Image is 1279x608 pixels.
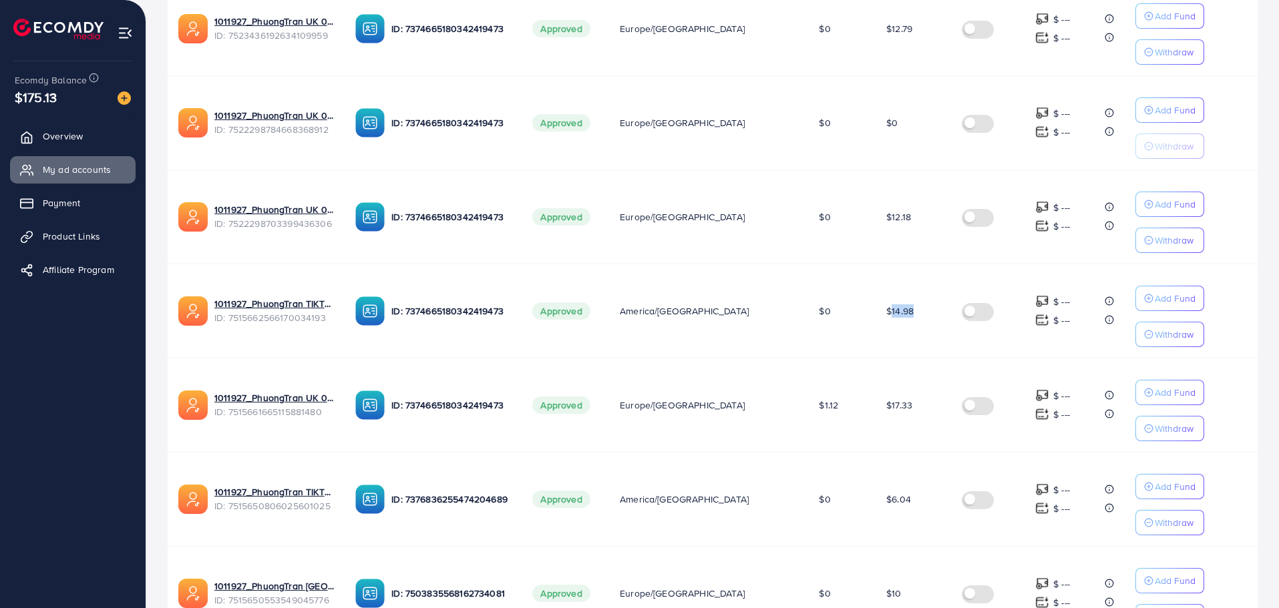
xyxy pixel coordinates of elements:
[391,397,511,413] p: ID: 7374665180342419473
[819,493,830,506] span: $0
[620,210,745,224] span: Europe/[GEOGRAPHIC_DATA]
[214,297,334,310] a: 1011927_PhuongTran TIKTOK US 02_1749876563912
[1035,31,1049,45] img: top-up amount
[391,209,511,225] p: ID: 7374665180342419473
[1035,313,1049,327] img: top-up amount
[886,493,911,506] span: $6.04
[355,485,385,514] img: ic-ba-acc.ded83a64.svg
[214,203,334,230] div: <span class='underline'>1011927_PhuongTran UK 04_1751421750373</span></br>7522298703399436306
[620,493,749,506] span: America/[GEOGRAPHIC_DATA]
[43,129,83,143] span: Overview
[355,296,385,326] img: ic-ba-acc.ded83a64.svg
[214,15,334,42] div: <span class='underline'>1011927_PhuongTran UK 05_1751686636031</span></br>7523436192634109959
[1155,384,1196,400] p: Add Fund
[214,297,334,324] div: <span class='underline'>1011927_PhuongTran TIKTOK US 02_1749876563912</span></br>7515662566170034193
[1155,44,1194,60] p: Withdraw
[214,499,334,513] span: ID: 7515650806025601025
[118,91,131,105] img: image
[886,22,912,35] span: $12.79
[15,73,87,87] span: Ecomdy Balance
[532,20,590,37] span: Approved
[391,115,511,131] p: ID: 7374665180342419473
[1035,200,1049,214] img: top-up amount
[886,398,912,412] span: $17.33
[1135,3,1204,29] button: Add Fund
[214,485,334,513] div: <span class='underline'>1011927_PhuongTran TIKTOK US 01_1749873828056</span></br>7515650806025601025
[43,163,111,176] span: My ad accounts
[819,22,830,35] span: $0
[355,390,385,420] img: ic-ba-acc.ded83a64.svg
[819,210,830,224] span: $0
[886,304,914,318] span: $14.98
[620,587,745,600] span: Europe/[GEOGRAPHIC_DATA]
[1135,133,1204,159] button: Withdraw
[1155,8,1196,24] p: Add Fund
[1053,30,1070,46] p: $ ---
[214,405,334,418] span: ID: 7515661665115881480
[620,116,745,129] span: Europe/[GEOGRAPHIC_DATA]
[886,116,898,129] span: $0
[1035,501,1049,515] img: top-up amount
[1135,510,1204,535] button: Withdraw
[355,14,385,43] img: ic-ba-acc.ded83a64.svg
[13,19,104,39] img: logo
[214,485,334,499] a: 1011927_PhuongTran TIKTOK US 01_1749873828056
[1155,138,1194,154] p: Withdraw
[15,87,57,107] span: $175.13
[886,210,911,224] span: $12.18
[391,491,511,507] p: ID: 7376836255474204689
[178,485,208,514] img: ic-ads-acc.e4c84228.svg
[620,304,749,318] span: America/[GEOGRAPHIC_DATA]
[1135,39,1204,65] button: Withdraw
[1135,416,1204,441] button: Withdraw
[214,29,334,42] span: ID: 7523436192634109959
[214,593,334,607] span: ID: 7515650553549045776
[355,108,385,137] img: ic-ba-acc.ded83a64.svg
[355,579,385,608] img: ic-ba-acc.ded83a64.svg
[620,22,745,35] span: Europe/[GEOGRAPHIC_DATA]
[214,391,334,404] a: 1011927_PhuongTran UK 02_1749876427087
[532,491,590,508] span: Approved
[1053,200,1070,216] p: $ ---
[391,303,511,319] p: ID: 7374665180342419473
[886,587,901,600] span: $10
[214,311,334,324] span: ID: 7515662566170034193
[10,256,136,283] a: Affiliate Program
[43,263,114,276] span: Affiliate Program
[1155,573,1196,589] p: Add Fund
[1035,577,1049,591] img: top-up amount
[819,116,830,129] span: $0
[1135,322,1204,347] button: Withdraw
[1053,218,1070,234] p: $ ---
[214,391,334,418] div: <span class='underline'>1011927_PhuongTran UK 02_1749876427087</span></br>7515661665115881480
[1053,501,1070,517] p: $ ---
[1035,106,1049,120] img: top-up amount
[819,304,830,318] span: $0
[532,302,590,320] span: Approved
[10,123,136,149] a: Overview
[355,202,385,232] img: ic-ba-acc.ded83a64.svg
[178,390,208,420] img: ic-ads-acc.e4c84228.svg
[391,585,511,601] p: ID: 7503835568162734081
[1053,482,1070,498] p: $ ---
[214,123,334,136] span: ID: 7522298784668368912
[214,109,334,136] div: <span class='underline'>1011927_PhuongTran UK 03_1751421675794</span></br>7522298784668368912
[178,579,208,608] img: ic-ads-acc.e4c84228.svg
[1135,97,1204,123] button: Add Fund
[532,396,590,414] span: Approved
[10,223,136,250] a: Product Links
[1053,11,1070,27] p: $ ---
[1135,380,1204,405] button: Add Fund
[819,587,830,600] span: $0
[43,230,100,243] span: Product Links
[532,208,590,226] span: Approved
[1035,294,1049,308] img: top-up amount
[1155,479,1196,495] p: Add Fund
[214,109,334,122] a: 1011927_PhuongTran UK 03_1751421675794
[178,108,208,137] img: ic-ads-acc.e4c84228.svg
[43,196,80,210] span: Payment
[819,398,838,412] span: $1.12
[1222,548,1269,598] iframe: Chat
[118,25,133,41] img: menu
